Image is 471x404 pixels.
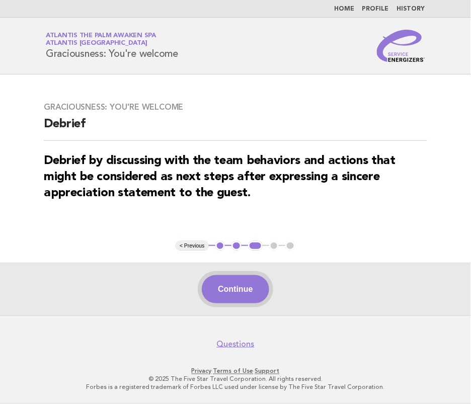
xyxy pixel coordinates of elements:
[14,367,457,375] p: · ·
[44,155,396,199] strong: Debrief by discussing with the team behaviors and actions that might be considered as next steps ...
[14,383,457,391] p: Forbes is a registered trademark of Forbes LLC used under license by The Five Star Travel Corpora...
[231,241,242,251] button: 2
[14,375,457,383] p: © 2025 The Five Star Travel Corporation. All rights reserved.
[248,241,263,251] button: 3
[46,40,147,47] span: Atlantis [GEOGRAPHIC_DATA]
[377,30,425,62] img: Service Energizers
[362,6,389,12] a: Profile
[192,368,212,375] a: Privacy
[255,368,280,375] a: Support
[213,368,254,375] a: Terms of Use
[217,339,255,349] a: Questions
[215,241,225,251] button: 1
[44,116,427,141] h2: Debrief
[397,6,425,12] a: History
[202,275,269,303] button: Continue
[334,6,354,12] a: Home
[176,241,208,251] button: < Previous
[46,32,156,46] a: Atlantis The Palm Awaken SpaAtlantis [GEOGRAPHIC_DATA]
[46,33,178,59] h1: Graciousness: You're welcome
[44,102,427,112] h3: Graciousness: You're welcome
